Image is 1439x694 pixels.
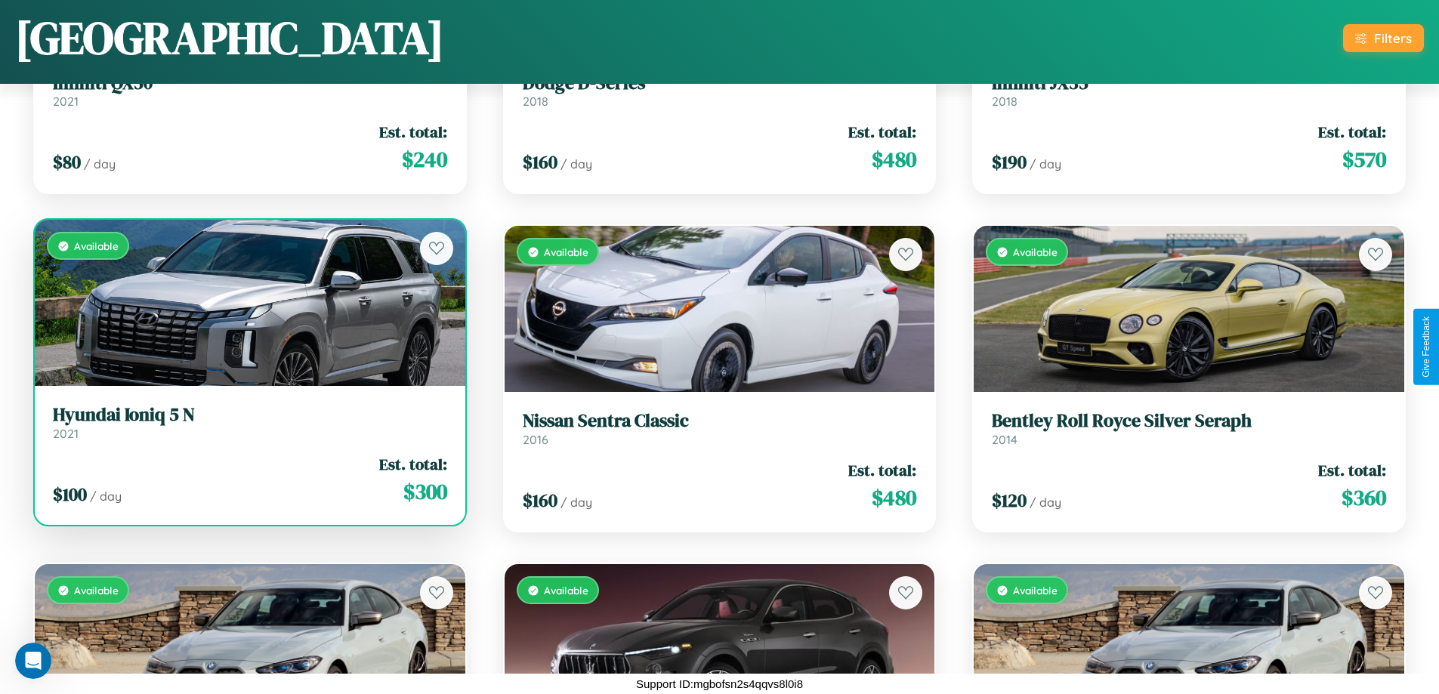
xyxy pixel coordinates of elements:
[523,94,548,109] span: 2018
[1342,144,1386,174] span: $ 570
[90,489,122,504] span: / day
[53,426,79,441] span: 2021
[872,144,916,174] span: $ 480
[523,432,548,447] span: 2016
[74,584,119,597] span: Available
[84,156,116,171] span: / day
[992,410,1386,432] h3: Bentley Roll Royce Silver Seraph
[992,94,1017,109] span: 2018
[992,432,1017,447] span: 2014
[544,245,588,258] span: Available
[523,410,917,447] a: Nissan Sentra Classic2016
[1013,584,1058,597] span: Available
[523,410,917,432] h3: Nissan Sentra Classic
[560,156,592,171] span: / day
[402,144,447,174] span: $ 240
[53,150,81,174] span: $ 80
[53,482,87,507] span: $ 100
[544,584,588,597] span: Available
[560,495,592,510] span: / day
[992,150,1027,174] span: $ 190
[1421,316,1431,378] div: Give Feedback
[53,404,447,426] h3: Hyundai Ioniq 5 N
[848,121,916,143] span: Est. total:
[523,72,917,109] a: Dodge D-Series2018
[53,72,447,109] a: Infiniti QX502021
[872,483,916,513] span: $ 480
[403,477,447,507] span: $ 300
[1030,495,1061,510] span: / day
[848,459,916,481] span: Est. total:
[53,94,79,109] span: 2021
[992,72,1386,109] a: Infiniti JX352018
[1374,30,1412,46] div: Filters
[1318,121,1386,143] span: Est. total:
[992,488,1027,513] span: $ 120
[1318,459,1386,481] span: Est. total:
[636,674,803,694] p: Support ID: mgbofsn2s4qqvs8l0i8
[1030,156,1061,171] span: / day
[379,453,447,475] span: Est. total:
[523,488,557,513] span: $ 160
[15,7,444,69] h1: [GEOGRAPHIC_DATA]
[74,239,119,252] span: Available
[1342,483,1386,513] span: $ 360
[379,121,447,143] span: Est. total:
[523,150,557,174] span: $ 160
[53,404,447,441] a: Hyundai Ioniq 5 N2021
[992,410,1386,447] a: Bentley Roll Royce Silver Seraph2014
[15,643,51,679] iframe: Intercom live chat
[1343,24,1424,52] button: Filters
[1013,245,1058,258] span: Available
